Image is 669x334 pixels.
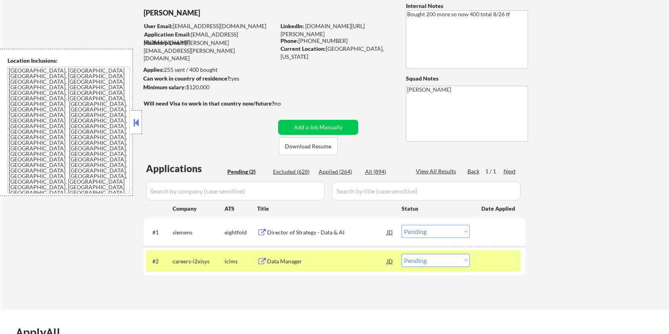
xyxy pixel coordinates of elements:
div: icims [225,257,257,265]
div: Excluded (628) [273,168,313,176]
div: Location Inclusions: [8,57,130,65]
div: [PERSON_NAME][EMAIL_ADDRESS][PERSON_NAME][DOMAIN_NAME] [144,39,275,62]
div: 1 / 1 [485,167,504,175]
div: no [275,100,297,107]
div: Applied (264) [319,168,358,176]
div: Squad Notes [406,75,528,83]
input: Search by company (case sensitive) [146,181,325,200]
input: Search by title (case sensitive) [332,181,521,200]
div: Company [173,205,225,213]
strong: LinkedIn: [281,23,304,29]
div: JD [386,254,394,268]
div: [GEOGRAPHIC_DATA], [US_STATE] [281,45,393,60]
div: All (894) [365,168,405,176]
div: Applications [146,164,225,173]
strong: Will need Visa to work in that country now/future?: [144,100,276,107]
strong: Phone: [281,37,298,44]
div: Status [402,201,470,215]
div: [PERSON_NAME] [144,8,307,18]
div: siemens [173,228,225,236]
strong: Applies: [143,66,164,73]
div: ATS [225,205,257,213]
div: Internal Notes [406,2,528,10]
div: [EMAIL_ADDRESS][DOMAIN_NAME] [144,22,275,30]
div: Date Applied [481,205,516,213]
div: 255 sent / 400 bought [143,66,275,74]
div: [PHONE_NUMBER] [281,37,393,45]
div: Back [467,167,480,175]
a: [DOMAIN_NAME][URL] [PERSON_NAME] [281,23,366,37]
strong: Can work in country of residence?: [143,75,231,82]
div: Next [504,167,516,175]
div: #1 [152,228,166,236]
button: Download Resume [279,137,338,155]
div: careers-i2xisys [173,257,225,265]
div: Director of Strategy - Data & AI [267,228,387,236]
div: View All Results [416,167,458,175]
strong: Application Email: [144,31,191,38]
div: eightfold [225,228,257,236]
div: [EMAIL_ADDRESS][DOMAIN_NAME] [144,31,275,46]
div: Title [257,205,394,213]
div: JD [386,225,394,239]
strong: Mailslurp Email: [144,39,185,46]
strong: Minimum salary: [143,84,186,90]
div: $120,000 [143,83,275,91]
div: Pending (2) [227,168,267,176]
div: Data Manager [267,257,387,265]
div: yes [143,75,273,83]
button: Add a Job Manually [278,120,358,135]
div: #2 [152,257,166,265]
strong: User Email: [144,23,173,29]
strong: Current Location: [281,45,326,52]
